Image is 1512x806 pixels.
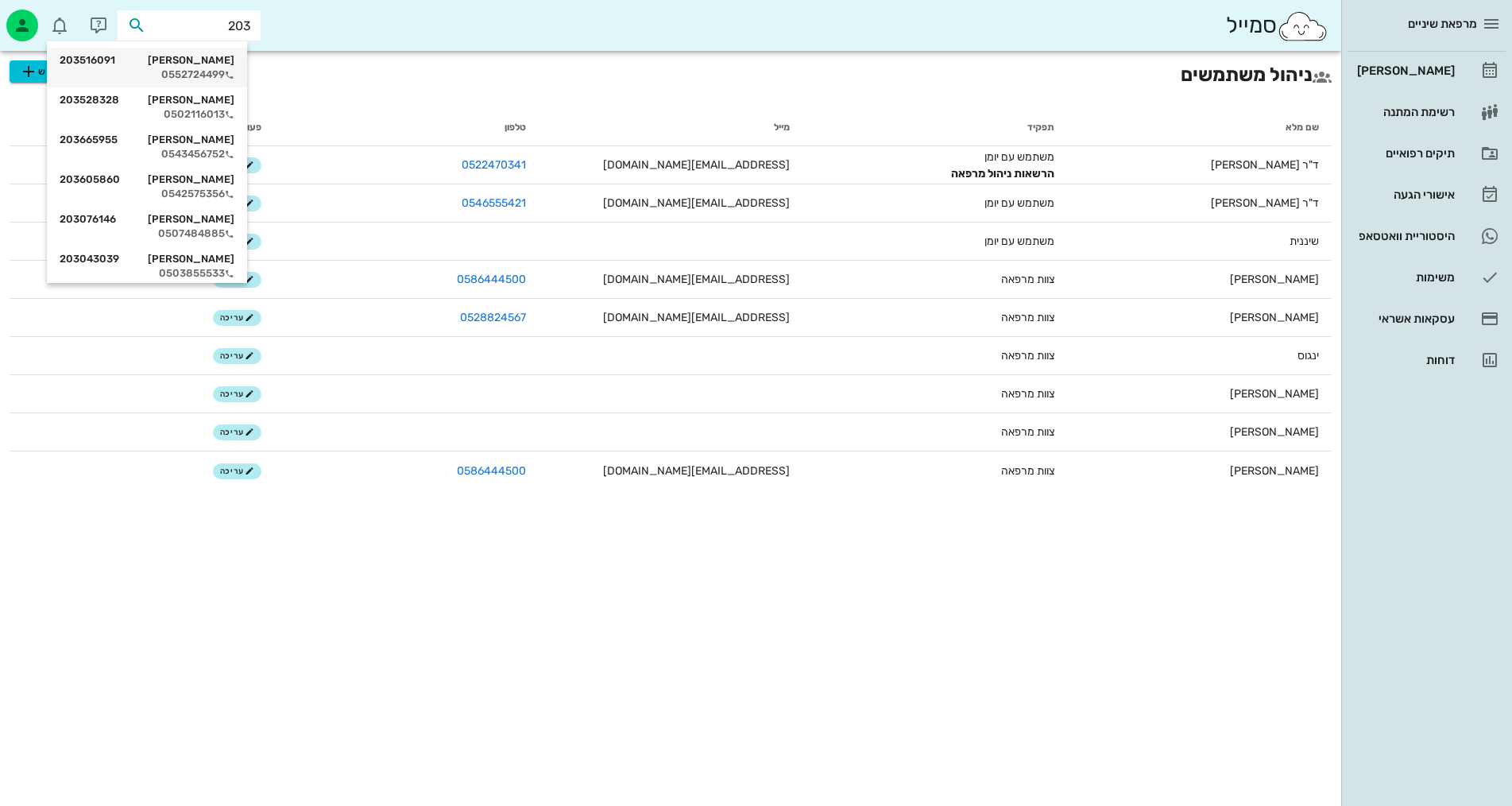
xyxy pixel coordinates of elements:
button: עריכה [213,310,261,326]
div: רשימת המתנה [1354,106,1455,118]
span: הוספת משתמש [19,62,111,81]
th: טלפון [274,108,539,146]
span: ד"ר [PERSON_NAME] [1211,196,1319,210]
a: 0522470341 [462,158,526,172]
a: משימות [1348,258,1506,296]
div: 0503855533 [60,267,234,280]
a: 0546555421 [462,196,526,210]
span: טלפון [505,122,526,133]
a: רשימת המתנה [1348,93,1506,131]
span: משתמש עם יומן [815,150,1054,182]
button: עריכה [213,424,261,440]
span: צוות מרפאה [1001,311,1054,324]
div: [PERSON_NAME] [60,54,234,67]
div: [PERSON_NAME] [60,213,234,226]
div: [PERSON_NAME] [60,173,234,186]
div: היסטוריית וואטסאפ [1354,230,1455,242]
a: 0586444500 [457,464,526,478]
div: 0542575356 [60,188,234,200]
div: 0552724499 [60,68,234,81]
td: [EMAIL_ADDRESS][DOMAIN_NAME] [539,184,803,223]
div: אישורי הגעה [1354,188,1455,201]
span: עריכה [220,389,254,399]
button: עריכה [213,463,261,479]
span: משתמש עם יומן [984,234,1054,248]
span: 203076146 [60,213,116,226]
span: תפקיד [1027,122,1054,133]
div: [PERSON_NAME] [60,94,234,107]
span: [PERSON_NAME] [1230,311,1319,324]
a: 0586444500 [457,273,526,286]
span: [PERSON_NAME] [1230,425,1319,439]
span: עריכה [220,313,254,323]
td: [EMAIL_ADDRESS][DOMAIN_NAME] [539,261,803,299]
span: 203605860 [60,173,120,186]
button: עריכה [213,348,261,364]
a: 0528824567 [460,311,526,324]
a: תיקים רפואיים [1348,134,1506,172]
img: SmileCloud logo [1277,10,1328,42]
a: דוחות [1348,341,1506,379]
a: עסקאות אשראי [1348,300,1506,338]
div: [PERSON_NAME] [60,253,234,265]
span: צוות מרפאה [1001,387,1054,401]
a: היסטוריית וואטסאפ [1348,217,1506,255]
div: הרשאות ניהול מרפאה [815,165,1054,182]
a: [PERSON_NAME] [1348,52,1506,90]
span: צוות מרפאה [1001,349,1054,362]
div: עסקאות אשראי [1354,312,1455,325]
a: אישורי הגעה [1348,176,1506,214]
th: תפקיד [802,108,1067,146]
td: [EMAIL_ADDRESS][DOMAIN_NAME] [539,146,803,184]
button: עריכה [213,386,261,402]
span: ד"ר [PERSON_NAME] [1211,158,1319,172]
span: צוות מרפאה [1001,273,1054,286]
span: עריכה [220,428,254,437]
span: [PERSON_NAME] [1230,387,1319,401]
span: צוות מרפאה [1001,425,1054,439]
span: תג [47,13,56,22]
th: פעולות [10,108,274,146]
button: הוספת משתמש [10,60,122,83]
span: עריכה [220,467,254,476]
span: שם מלא [1286,122,1319,133]
span: 203516091 [60,54,115,67]
div: 0543456752 [60,148,234,161]
td: [EMAIL_ADDRESS][DOMAIN_NAME] [539,451,803,490]
div: תיקים רפואיים [1354,147,1455,160]
span: [PERSON_NAME] [1230,464,1319,478]
div: סמייל [1226,9,1328,43]
div: [PERSON_NAME] [60,134,234,146]
span: 203528328 [60,94,119,107]
div: דוחות [1354,354,1455,366]
th: מייל [539,108,803,146]
h2: ניהול משתמשים [10,60,1332,89]
span: מייל [774,122,790,133]
div: 0507484885 [60,227,234,240]
span: משתמש עם יומן [984,196,1054,210]
span: צוות מרפאה [1001,464,1054,478]
span: ינגוס [1297,349,1319,362]
span: 203665955 [60,134,118,146]
span: שיננית [1290,234,1319,248]
th: שם מלא [1067,108,1332,146]
span: [PERSON_NAME] [1230,273,1319,286]
div: משימות [1354,271,1455,284]
span: עריכה [220,351,254,361]
div: [PERSON_NAME] [1354,64,1455,77]
div: 0502116013 [60,108,234,121]
td: [EMAIL_ADDRESS][DOMAIN_NAME] [539,299,803,337]
span: 203043039 [60,253,119,265]
span: מרפאת שיניים [1408,17,1477,31]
